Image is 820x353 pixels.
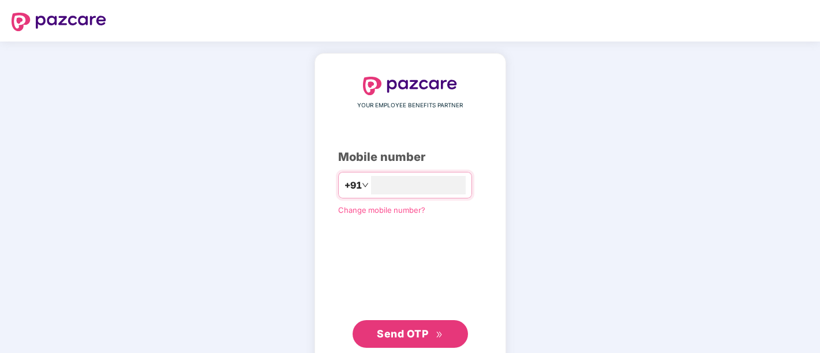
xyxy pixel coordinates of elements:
div: Mobile number [338,148,482,166]
img: logo [12,13,106,31]
span: YOUR EMPLOYEE BENEFITS PARTNER [357,101,463,110]
span: down [362,182,369,189]
span: Send OTP [377,328,428,340]
button: Send OTPdouble-right [353,320,468,348]
span: +91 [345,178,362,193]
span: double-right [436,331,443,339]
a: Change mobile number? [338,205,425,215]
img: logo [363,77,458,95]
